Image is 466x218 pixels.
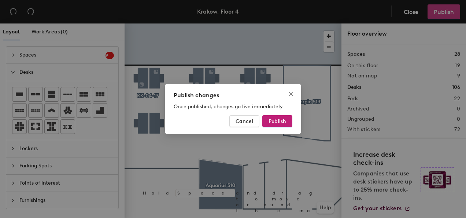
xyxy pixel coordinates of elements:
[174,91,292,100] div: Publish changes
[285,91,297,97] span: Close
[285,88,297,100] button: Close
[269,118,286,124] span: Publish
[174,103,283,110] span: Once published, changes go live immediately
[229,115,259,127] button: Cancel
[262,115,292,127] button: Publish
[236,118,253,124] span: Cancel
[288,91,294,97] span: close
